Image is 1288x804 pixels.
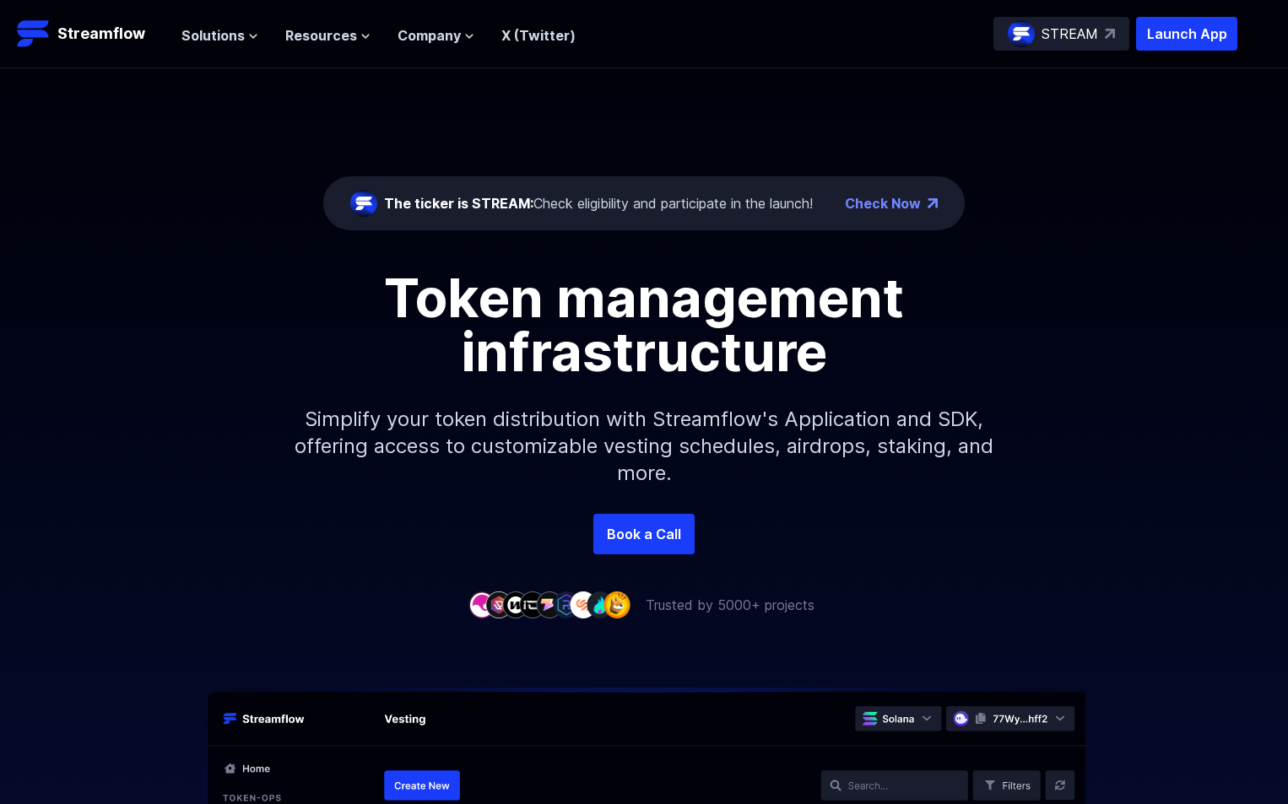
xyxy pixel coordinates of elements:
img: streamflow-logo-circle.png [350,190,377,217]
p: Trusted by 5000+ projects [646,595,814,615]
a: X (Twitter) [501,27,576,44]
button: Launch App [1136,17,1237,51]
button: Resources [285,25,371,46]
span: Company [398,25,461,46]
p: Streamflow [57,22,145,46]
img: company-3 [502,591,529,618]
img: company-8 [587,591,614,618]
img: streamflow-logo-circle.png [1008,20,1035,47]
img: company-4 [519,591,546,618]
span: Resources [285,25,357,46]
img: top-right-arrow.svg [1105,29,1115,39]
img: company-5 [536,591,563,618]
img: company-6 [553,591,580,618]
a: Book a Call [593,514,695,554]
a: STREAM [993,17,1129,51]
span: Solutions [181,25,245,46]
a: Check Now [845,193,921,213]
img: top-right-arrow.png [928,198,938,208]
p: STREAM [1042,24,1098,44]
img: company-2 [485,591,512,618]
button: Company [398,25,474,46]
a: Streamflow [17,17,165,51]
p: Simplify your token distribution with Streamflow's Application and SDK, offering access to custom... [281,379,1007,514]
button: Solutions [181,25,258,46]
span: The ticker is STREAM: [384,195,533,212]
img: company-1 [468,591,495,618]
img: Streamflow Logo [17,17,51,51]
h1: Token management infrastructure [264,271,1024,379]
div: Check eligibility and participate in the launch! [384,193,813,213]
img: company-7 [570,591,597,618]
img: company-9 [603,591,630,618]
